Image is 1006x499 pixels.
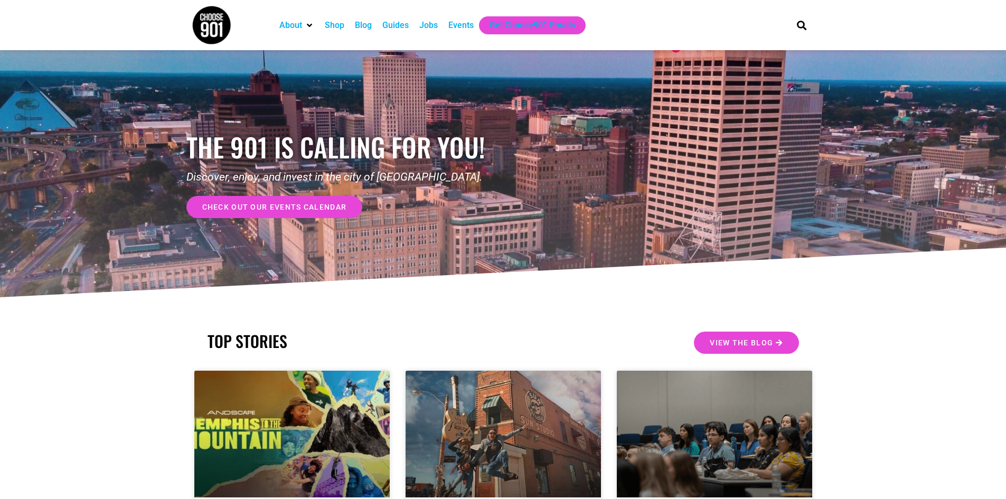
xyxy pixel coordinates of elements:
[186,131,503,163] h1: the 901 is calling for you!
[186,169,503,186] p: Discover, enjoy, and invest in the city of [GEOGRAPHIC_DATA].
[793,16,810,34] div: Search
[710,339,773,346] span: View the Blog
[406,371,601,497] a: Two people jumping in front of a building with a guitar, featuring The Edge.
[694,332,798,354] a: View the Blog
[325,19,344,32] a: Shop
[448,19,474,32] a: Events
[186,196,363,218] a: check out our events calendar
[279,19,302,32] a: About
[274,16,319,34] div: About
[490,19,575,32] a: Get Choose901 Emails
[382,19,409,32] a: Guides
[202,203,347,211] span: check out our events calendar
[419,19,438,32] a: Jobs
[274,16,779,34] nav: Main nav
[355,19,372,32] a: Blog
[208,332,498,351] h2: TOP STORIES
[617,371,812,497] a: A group of students sit attentively in a lecture hall, listening to a presentation. Some have not...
